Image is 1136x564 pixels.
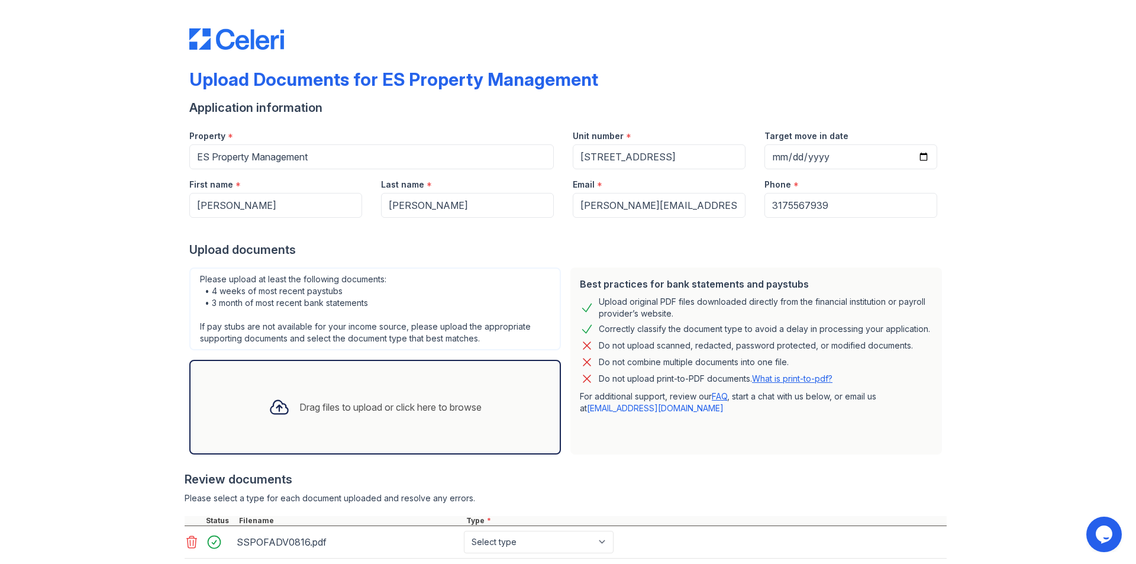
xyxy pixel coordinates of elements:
div: Review documents [185,471,947,488]
div: SSPOFADV0816.pdf [237,533,459,552]
a: [EMAIL_ADDRESS][DOMAIN_NAME] [587,403,724,413]
p: Do not upload print-to-PDF documents. [599,373,832,385]
div: Do not combine multiple documents into one file. [599,355,789,369]
div: Correctly classify the document type to avoid a delay in processing your application. [599,322,930,336]
label: Unit number [573,130,624,142]
div: Application information [189,99,947,116]
div: Type [464,516,947,526]
div: Upload original PDF files downloaded directly from the financial institution or payroll provider’... [599,296,932,320]
p: For additional support, review our , start a chat with us below, or email us at [580,391,932,414]
div: Best practices for bank statements and paystubs [580,277,932,291]
div: Status [204,516,237,526]
label: Property [189,130,225,142]
img: CE_Logo_Blue-a8612792a0a2168367f1c8372b55b34899dd931a85d93a1a3d3e32e68fde9ad4.png [189,28,284,50]
label: Last name [381,179,424,191]
label: Email [573,179,595,191]
label: Target move in date [764,130,848,142]
div: Upload Documents for ES Property Management [189,69,598,90]
label: First name [189,179,233,191]
div: Do not upload scanned, redacted, password protected, or modified documents. [599,339,913,353]
a: What is print-to-pdf? [752,373,832,383]
div: Please upload at least the following documents: • 4 weeks of most recent paystubs • 3 month of mo... [189,268,561,350]
label: Phone [764,179,791,191]
div: Drag files to upload or click here to browse [299,400,482,414]
div: Please select a type for each document uploaded and resolve any errors. [185,492,947,504]
iframe: chat widget [1086,517,1124,552]
a: FAQ [712,391,727,401]
div: Filename [237,516,464,526]
div: Upload documents [189,241,947,258]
